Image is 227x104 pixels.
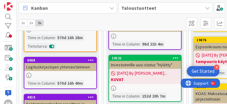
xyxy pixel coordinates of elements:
[26,34,55,41] div: Time in Column
[55,80,56,87] span: :
[26,43,47,50] div: Tietoturva
[24,57,97,89] a: 6068Logituskirjastojen yhtenäistäminenTime in Column:570d 16h 40m
[111,76,179,83] b: KUVAT
[108,55,182,102] a: 19121Investoinnille uusi status "Hylätty"[DATE] By [PERSON_NAME]...KUVATTime in Column:152d 20h 7m
[121,5,156,11] b: Taloustuotteet
[140,93,167,99] div: 152d 20h 7m
[4,2,12,11] img: Visit kanbanzone.com
[109,55,181,69] div: 19121Investoinnille uusi status "Hylätty"
[13,1,28,8] span: Support
[214,65,219,70] div: 4
[35,20,44,26] span: 3x
[117,70,167,76] span: [DATE] By [PERSON_NAME]...
[192,68,215,74] div: Get Started
[56,80,84,87] div: 570d 16h 40m
[19,20,27,26] span: 1x
[24,58,96,63] div: 6068
[140,93,140,99] span: :
[109,61,181,69] div: Investoinnille uusi status "Hylätty"
[31,4,48,12] span: Kanban
[112,56,181,60] div: 19121
[111,41,140,47] div: Time in Column
[24,58,96,71] div: 6068Logituskirjastojen yhtenäistäminen
[108,18,182,50] a: Alkusaldojen siirtymät - jatkoaTime in Column:98d 21h 4m
[111,93,140,99] div: Time in Column
[187,66,219,76] div: Open Get Started checklist, remaining modules: 4
[140,41,140,47] span: :
[224,69,225,76] span: :
[27,58,96,62] div: 6068
[55,34,56,41] span: :
[24,11,97,52] a: Time in Column:570d 16h 28mTietoturva:
[26,80,55,87] div: Time in Column
[56,34,84,41] div: 570d 16h 28m
[109,55,181,61] div: 19121
[27,95,96,99] div: 4810
[31,2,34,7] div: 9+
[24,63,96,71] div: Logituskirjastojen yhtenäistäminen
[24,95,96,100] div: 4810
[140,41,165,47] div: 98d 21h 4m
[27,20,35,26] span: 2x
